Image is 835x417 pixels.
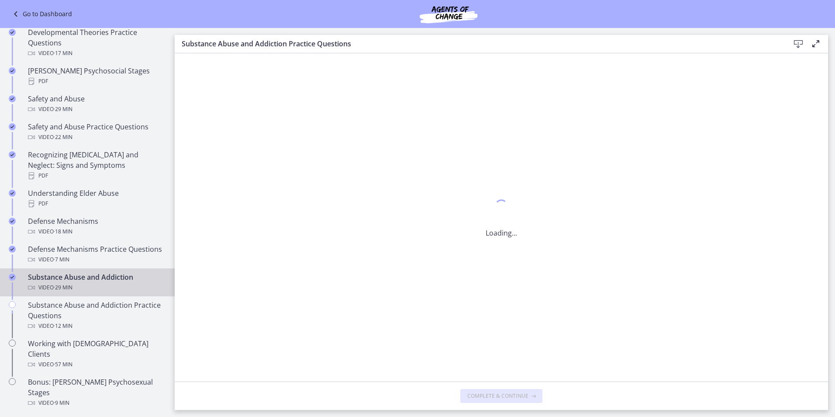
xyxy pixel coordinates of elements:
[54,226,72,237] span: · 18 min
[9,123,16,130] i: Completed
[54,398,69,408] span: · 9 min
[54,321,72,331] span: · 12 min
[28,198,164,209] div: PDF
[28,244,164,265] div: Defense Mechanisms Practice Questions
[28,272,164,293] div: Substance Abuse and Addiction
[9,246,16,253] i: Completed
[54,254,69,265] span: · 7 min
[28,300,164,331] div: Substance Abuse and Addiction Practice Questions
[54,282,72,293] span: · 29 min
[28,398,164,408] div: Video
[28,254,164,265] div: Video
[28,226,164,237] div: Video
[396,3,501,24] img: Agents of Change Social Work Test Prep
[9,151,16,158] i: Completed
[28,66,164,87] div: [PERSON_NAME] Psychosocial Stages
[28,188,164,209] div: Understanding Elder Abuse
[182,38,776,49] h3: Substance Abuse and Addiction Practice Questions
[28,170,164,181] div: PDF
[10,9,72,19] a: Go to Dashboard
[28,149,164,181] div: Recognizing [MEDICAL_DATA] and Neglect: Signs and Symptoms
[28,321,164,331] div: Video
[28,122,164,142] div: Safety and Abuse Practice Questions
[28,104,164,115] div: Video
[54,359,72,370] span: · 57 min
[28,27,164,59] div: Developmental Theories Practice Questions
[54,48,72,59] span: · 17 min
[9,95,16,102] i: Completed
[9,218,16,225] i: Completed
[486,228,517,238] p: Loading...
[54,132,72,142] span: · 22 min
[28,76,164,87] div: PDF
[460,389,542,403] button: Complete & continue
[28,94,164,115] div: Safety and Abuse
[28,48,164,59] div: Video
[486,197,517,217] div: 1
[9,274,16,281] i: Completed
[9,190,16,197] i: Completed
[28,338,164,370] div: Working with [DEMOGRAPHIC_DATA] Clients
[28,282,164,293] div: Video
[28,216,164,237] div: Defense Mechanisms
[467,393,528,400] span: Complete & continue
[28,377,164,408] div: Bonus: [PERSON_NAME] Psychosexual Stages
[54,104,72,115] span: · 29 min
[28,359,164,370] div: Video
[9,29,16,36] i: Completed
[28,132,164,142] div: Video
[9,67,16,74] i: Completed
